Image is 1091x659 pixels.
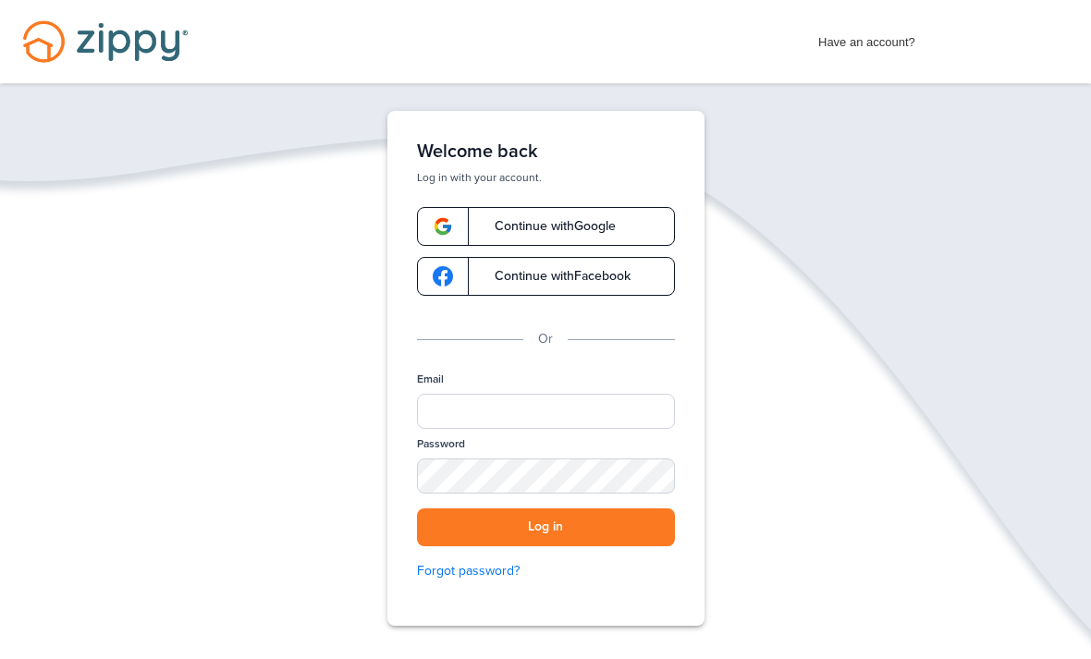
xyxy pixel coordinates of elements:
[818,23,915,53] span: Have an account?
[538,329,553,349] p: Or
[417,140,675,163] h1: Welcome back
[417,436,465,452] label: Password
[417,458,675,494] input: Password
[417,561,675,581] a: Forgot password?
[433,216,453,237] img: google-logo
[417,372,444,387] label: Email
[417,207,675,246] a: google-logoContinue withGoogle
[417,257,675,296] a: google-logoContinue withFacebook
[476,270,631,283] span: Continue with Facebook
[417,508,675,546] button: Log in
[417,394,675,429] input: Email
[417,170,675,185] p: Log in with your account.
[433,266,453,287] img: google-logo
[476,220,616,233] span: Continue with Google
